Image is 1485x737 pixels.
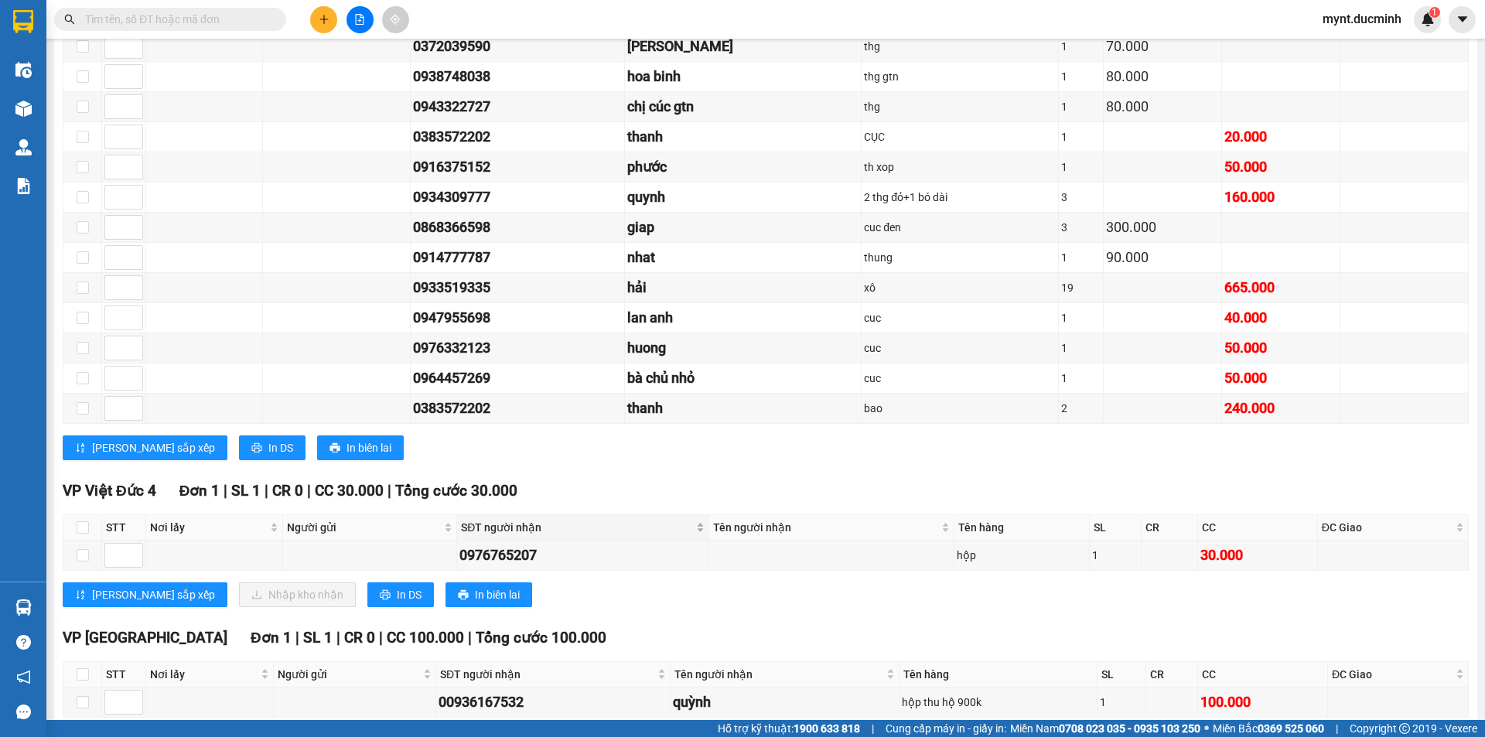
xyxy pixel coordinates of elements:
[445,582,532,607] button: printerIn biên lai
[1061,128,1100,145] div: 1
[627,398,859,419] div: thanh
[1106,36,1219,57] div: 70.000
[125,288,142,299] span: Decrease Value
[125,276,142,288] span: Increase Value
[130,410,139,419] span: down
[413,126,622,148] div: 0383572202
[150,666,258,683] span: Nơi lấy
[15,178,32,194] img: solution-icon
[317,435,404,460] button: printerIn biên lai
[130,67,139,77] span: up
[346,439,391,456] span: In biên lai
[63,435,227,460] button: sort-ascending[PERSON_NAME] sắp xếp
[130,218,139,227] span: up
[436,688,671,718] td: 00936167532
[1198,515,1318,541] th: CC
[1258,722,1324,735] strong: 0369 525 060
[125,197,142,209] span: Decrease Value
[125,35,142,46] span: Increase Value
[411,122,625,152] td: 0383572202
[1336,720,1338,737] span: |
[1106,217,1219,238] div: 300.000
[1224,186,1337,208] div: 160.000
[1061,159,1100,176] div: 1
[130,48,139,57] span: down
[864,279,1056,296] div: xô
[125,408,142,420] span: Decrease Value
[125,702,142,714] span: Decrease Value
[63,629,227,647] span: VP [GEOGRAPHIC_DATA]
[411,303,625,333] td: 0947955698
[1061,370,1100,387] div: 1
[130,557,139,566] span: down
[1090,515,1142,541] th: SL
[1061,38,1100,55] div: 1
[1224,307,1337,329] div: 40.000
[125,691,142,702] span: Increase Value
[125,318,142,329] span: Decrease Value
[864,68,1056,85] div: thg gtn
[231,482,261,500] span: SL 1
[125,555,142,567] span: Decrease Value
[625,122,862,152] td: thanh
[125,137,142,148] span: Decrease Value
[457,541,708,571] td: 0976765207
[625,303,862,333] td: lan anh
[1061,339,1100,357] div: 1
[125,95,142,107] span: Increase Value
[864,128,1056,145] div: CỤC
[125,65,142,77] span: Increase Value
[413,277,622,299] div: 0933519335
[627,186,859,208] div: quynh
[15,599,32,616] img: warehouse-icon
[1146,662,1199,688] th: CR
[413,186,622,208] div: 0934309777
[1061,279,1100,296] div: 19
[1092,547,1138,564] div: 1
[1421,12,1435,26] img: icon-new-feature
[1100,694,1143,711] div: 1
[1224,398,1337,419] div: 240.000
[319,14,329,25] span: plus
[674,666,883,683] span: Tên người nhận
[16,635,31,650] span: question-circle
[864,249,1056,266] div: thung
[125,246,142,258] span: Increase Value
[627,96,859,118] div: chị cúc gtn
[130,259,139,268] span: down
[461,519,692,536] span: SĐT người nhận
[125,544,142,555] span: Increase Value
[367,582,434,607] button: printerIn DS
[130,229,139,238] span: down
[864,309,1056,326] div: cuc
[1059,722,1200,735] strong: 0708 023 035 - 0935 103 250
[627,307,859,329] div: lan anh
[130,138,139,148] span: down
[1224,367,1337,389] div: 50.000
[268,439,293,456] span: In DS
[625,273,862,303] td: hải
[125,155,142,167] span: Increase Value
[413,247,622,268] div: 0914777787
[397,586,422,603] span: In DS
[130,339,139,348] span: up
[411,213,625,243] td: 0868366598
[239,435,306,460] button: printerIn DS
[75,589,86,602] span: sort-ascending
[411,62,625,92] td: 0938748038
[671,688,900,718] td: quỳnh
[125,77,142,88] span: Decrease Value
[1061,189,1100,206] div: 3
[439,691,667,713] div: 00936167532
[125,306,142,318] span: Increase Value
[1106,66,1219,87] div: 80.000
[625,213,862,243] td: giap
[864,339,1056,357] div: cuc
[63,482,156,500] span: VP Việt Đức 4
[411,333,625,363] td: 0976332123
[1061,400,1100,417] div: 2
[130,369,139,378] span: up
[130,692,139,701] span: up
[130,37,139,46] span: up
[625,32,862,62] td: xuân manh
